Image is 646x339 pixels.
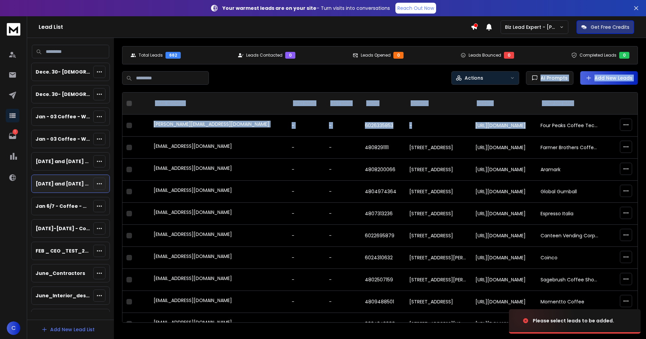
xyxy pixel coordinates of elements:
[361,225,405,247] td: 6022695879
[288,159,325,181] td: -
[361,291,405,313] td: 4809488501
[361,53,391,58] p: Leads Opened
[154,187,283,196] div: [EMAIL_ADDRESS][DOMAIN_NAME]
[39,23,471,31] h1: Lead List
[36,180,91,187] p: [DATE] and [DATE] - Coffee without
[471,225,536,247] td: [URL][DOMAIN_NAME]
[471,247,536,269] td: [URL][DOMAIN_NAME]
[325,93,361,115] th: LAST NAME
[405,291,471,313] td: [STREET_ADDRESS]
[325,269,361,291] td: -
[288,93,325,115] th: FIRST NAME
[536,159,603,181] td: Aramark
[36,323,100,336] button: Add New Lead List
[471,137,536,159] td: [URL][DOMAIN_NAME]
[580,71,638,85] button: Add New Leads
[36,203,91,210] p: Jan 6/7 - Coffee - With
[536,291,603,313] td: Momentto Coffee
[504,52,514,59] div: 0
[509,302,577,339] img: image
[7,23,20,36] img: logo
[471,313,536,335] td: [URL][DOMAIN_NAME]
[36,158,91,165] p: [DATE] and [DATE] - Coffee with
[36,68,91,75] p: Dece. 30- [DEMOGRAPHIC_DATA]- With
[580,53,616,58] p: Completed Leads
[465,75,483,81] p: Actions
[285,52,295,59] div: 0
[36,91,91,98] p: Dece. 30- [DEMOGRAPHIC_DATA]- Without
[154,319,283,328] div: [EMAIL_ADDRESS][DOMAIN_NAME]
[361,247,405,269] td: 6024310632
[288,225,325,247] td: -
[154,297,283,306] div: [EMAIL_ADDRESS][DOMAIN_NAME]
[325,313,361,335] td: -
[150,93,288,115] th: EMAIL ADDRESS
[36,247,91,254] p: FEB _ CEO _TEST_2300
[405,181,471,203] td: [STREET_ADDRESS]
[165,52,181,59] div: 662
[6,129,19,143] a: 1
[405,203,471,225] td: [STREET_ADDRESS]
[536,203,603,225] td: Espresso Italia
[536,93,603,115] th: Company Name
[505,24,560,31] p: Biz Lead Expert - [PERSON_NAME]
[288,247,325,269] td: -
[405,269,471,291] td: [STREET_ADDRESS][PERSON_NAME]
[405,159,471,181] td: [STREET_ADDRESS]
[36,270,85,277] p: June_Contractors
[325,159,361,181] td: -
[469,53,501,58] p: Leads Bounced
[361,181,405,203] td: 4804974364
[538,75,568,81] span: AI Prompts
[154,143,283,152] div: [EMAIL_ADDRESS][DOMAIN_NAME]
[471,181,536,203] td: [URL][DOMAIN_NAME]
[471,291,536,313] td: [URL][DOMAIN_NAME]
[325,181,361,203] td: -
[246,53,282,58] p: Leads Contacted
[36,225,91,232] p: [DATE]-[DATE] - Coffee - Without
[13,129,18,135] p: 1
[576,20,634,34] button: Get Free Credits
[361,159,405,181] td: 4808200066
[526,71,573,85] button: AI Prompts
[325,247,361,269] td: -
[36,136,91,142] p: Jan - 03 Coffee - Without R
[361,269,405,291] td: 4802507159
[586,75,632,81] a: Add New Leads
[533,317,614,324] div: Please select leads to be added.
[154,209,283,218] div: [EMAIL_ADDRESS][DOMAIN_NAME]
[7,321,20,335] button: C
[536,137,603,159] td: Farmer Brothers Coffee Company
[536,247,603,269] td: Coinco
[471,93,536,115] th: website
[361,313,405,335] td: 6024243099
[36,292,91,299] p: June_Interior_designers
[395,3,436,14] a: Reach Out Now
[361,203,405,225] td: 4807313236
[536,225,603,247] td: Canteen Vending Corporation
[36,113,91,120] p: Jan - 03 Coffee - With R
[471,269,536,291] td: [URL][DOMAIN_NAME]
[154,231,283,240] div: [EMAIL_ADDRESS][DOMAIN_NAME]
[288,203,325,225] td: -
[288,313,325,335] td: -
[139,53,163,58] p: Total Leads
[405,115,471,137] td: -
[325,291,361,313] td: -
[405,137,471,159] td: [STREET_ADDRESS]
[154,275,283,284] div: [EMAIL_ADDRESS][DOMAIN_NAME]
[288,269,325,291] td: -
[393,52,404,59] div: 0
[619,52,629,59] div: 0
[471,203,536,225] td: [URL][DOMAIN_NAME]
[325,225,361,247] td: -
[536,181,603,203] td: Global Gumball
[405,93,471,115] th: address
[591,24,629,31] p: Get Free Credits
[361,93,405,115] th: Phone
[471,159,536,181] td: [URL][DOMAIN_NAME]
[154,253,283,262] div: [EMAIL_ADDRESS][DOMAIN_NAME]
